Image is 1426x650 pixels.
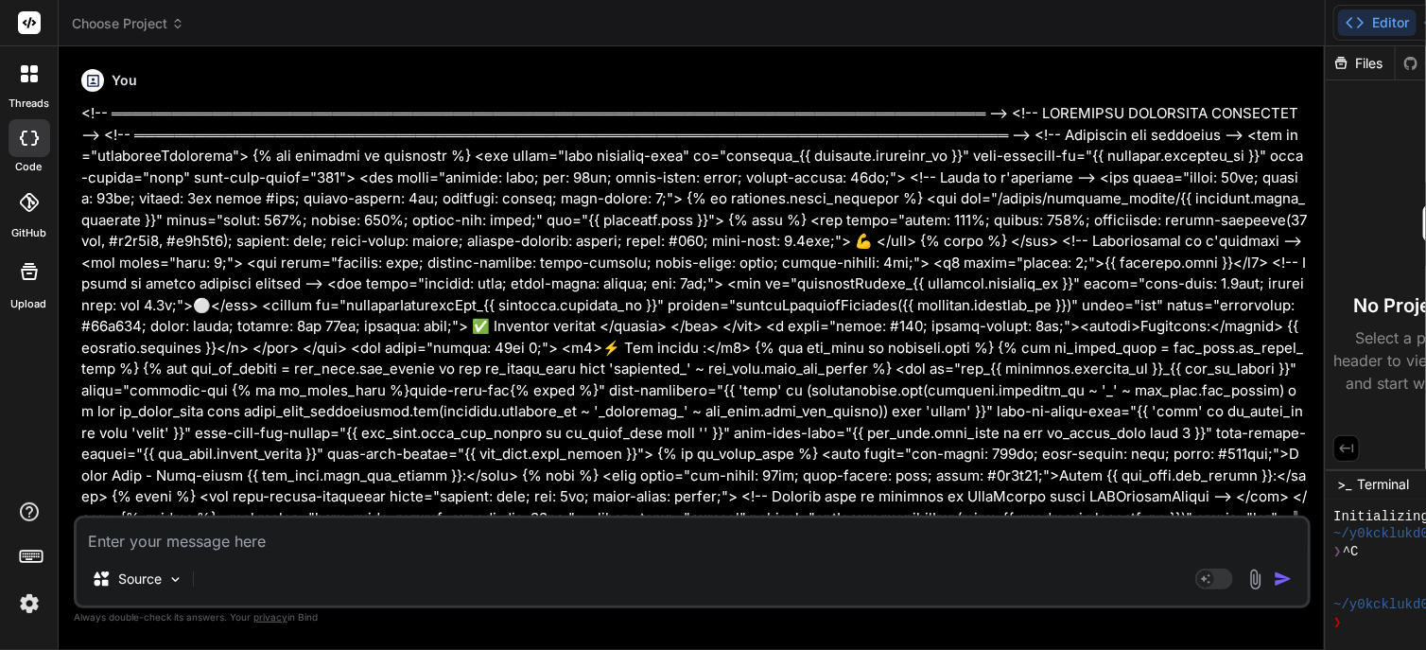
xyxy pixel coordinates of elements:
span: privacy [253,611,287,623]
span: Choose Project [72,14,184,33]
img: Pick Models [167,571,183,588]
label: Upload [11,296,47,312]
span: >_ [1337,475,1351,494]
img: attachment [1244,569,1266,590]
img: settings [13,588,45,620]
div: Files [1326,54,1395,73]
button: Editor [1338,9,1417,36]
p: Always double-check its answers. Your in Bind [74,608,1311,626]
label: GitHub [11,225,46,241]
span: ❯ [1333,614,1343,632]
label: code [16,159,43,175]
span: Terminal [1357,475,1409,494]
span: ❯ [1333,543,1343,561]
span: ^C [1343,543,1359,561]
p: Source [118,570,162,589]
label: threads [9,96,49,112]
img: icon [1274,570,1293,589]
h6: You [112,71,137,90]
